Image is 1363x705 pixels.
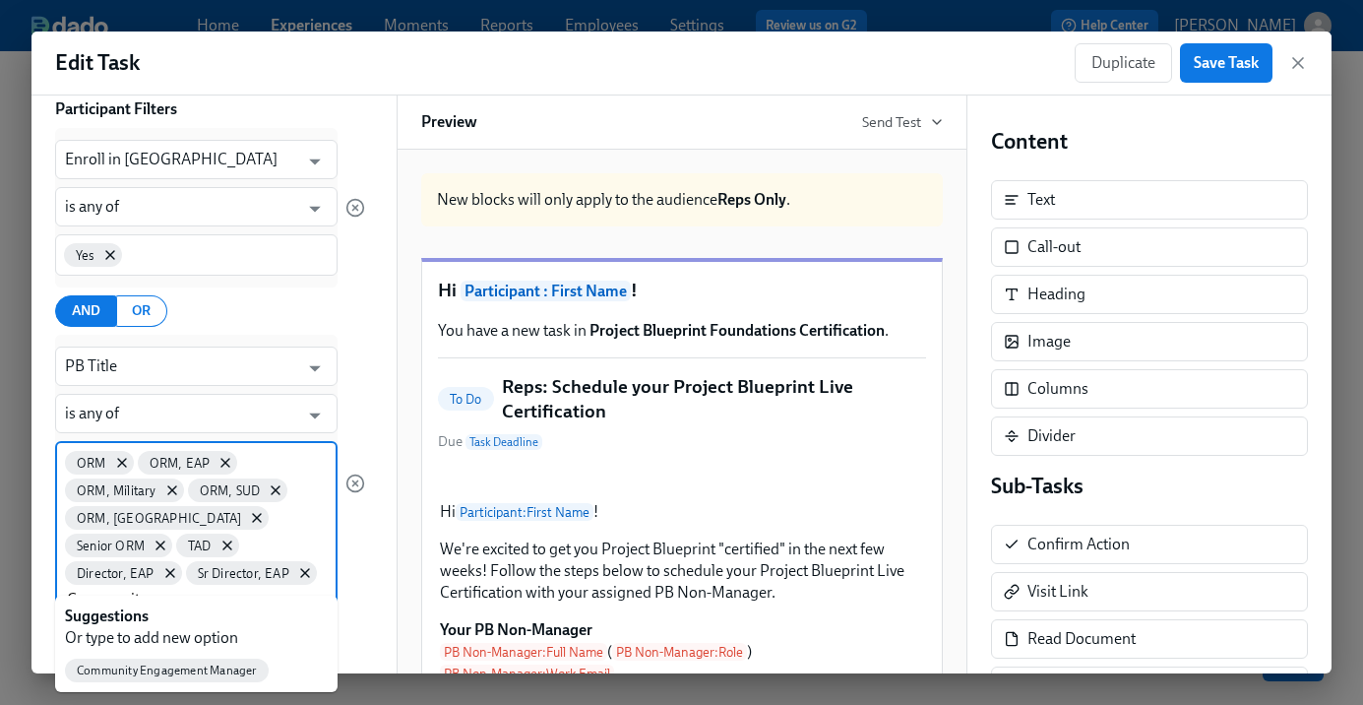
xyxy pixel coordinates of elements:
[991,525,1309,564] div: Confirm Action
[176,539,223,553] span: TAD
[55,48,140,78] h1: Edit Task
[1027,581,1088,603] div: Visit Link
[65,483,168,498] span: ORM, Military
[1027,331,1071,352] div: Image
[991,619,1309,659] div: Read Document
[65,664,269,678] span: Community Engagement Manager
[188,479,288,502] div: ORM, SUD
[186,566,301,581] span: Sr Director, EAP
[438,320,926,342] p: You have a new task in .
[115,295,167,327] button: OR
[138,456,222,471] span: ORM, EAP
[465,434,542,450] span: Task Deadline
[299,400,330,430] button: Open
[65,561,182,585] div: Director, EAP
[1027,378,1088,400] div: Columns
[299,193,330,224] button: Open
[1194,53,1259,73] span: Save Task
[437,190,790,209] span: New blocks will only apply to the audience .
[717,190,786,209] strong: Reps Only
[64,243,122,267] div: Yes
[1027,284,1085,305] div: Heading
[438,278,926,304] h1: Hi !
[991,417,1309,456] div: Divider
[55,295,117,327] button: AND
[461,281,631,301] span: Participant : First Name
[991,227,1309,267] div: Call-out
[132,299,151,324] span: OR
[65,566,166,581] span: Director, EAP
[65,456,118,471] span: ORM
[1027,628,1136,650] div: Read Document
[991,180,1309,220] div: Text
[299,146,330,176] button: Open
[65,659,269,682] div: Community Engagement Manager
[421,111,477,133] h6: Preview
[1180,43,1272,83] button: Save Task
[502,374,926,424] h5: Reps: Schedule your Project Blueprint Live Certification
[1027,425,1076,447] div: Divider
[65,539,156,553] span: Senior ORM
[72,299,100,324] span: AND
[65,479,184,502] div: ORM, Military
[65,606,338,627] p: Suggestions
[438,432,542,452] span: Due
[991,322,1309,361] div: Image
[186,561,317,585] div: Sr Director, EAP
[188,483,273,498] span: ORM, SUD
[1091,53,1155,73] span: Duplicate
[1027,189,1055,211] div: Text
[55,98,177,120] label: Participant Filters
[65,534,172,557] div: Senior ORM
[1027,236,1081,258] div: Call-out
[991,275,1309,314] div: Heading
[65,506,269,530] div: ORM, [GEOGRAPHIC_DATA]
[65,451,134,475] div: ORM
[64,248,106,263] span: Yes
[991,472,1309,501] h4: Sub-Tasks
[589,321,885,340] strong: Project Blueprint Foundations Certification
[65,627,338,649] p: Or type to add new option
[299,352,330,383] button: Open
[862,112,943,132] button: Send Test
[1027,534,1130,555] div: Confirm Action
[1075,43,1172,83] button: Duplicate
[138,451,238,475] div: ORM, EAP
[991,369,1309,409] div: Columns
[65,511,253,526] span: ORM, [GEOGRAPHIC_DATA]
[991,572,1309,611] div: Visit Link
[991,127,1309,157] h4: Content
[176,534,239,557] div: TAD
[438,392,494,407] span: To Do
